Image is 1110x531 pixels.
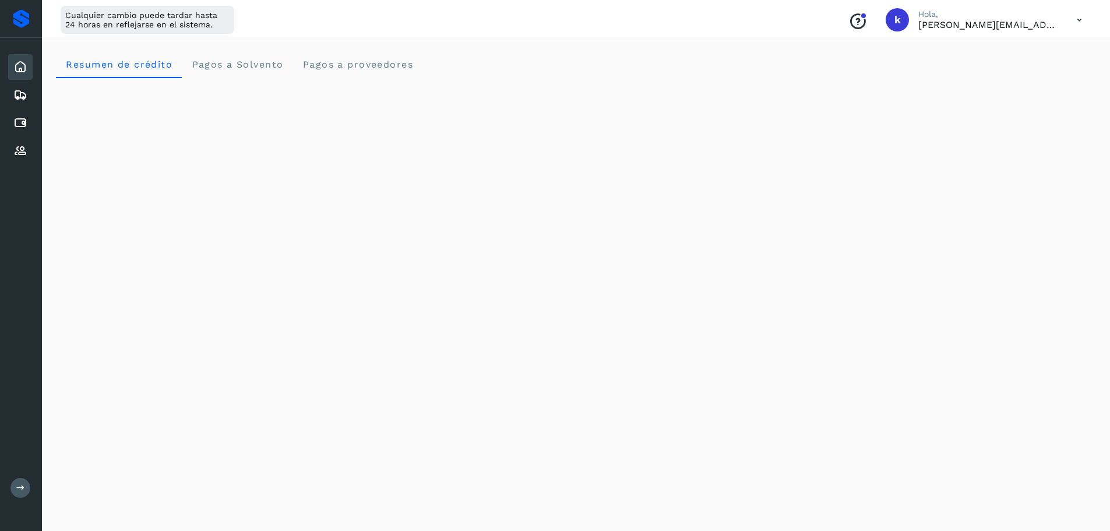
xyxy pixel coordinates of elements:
p: karen.saucedo@53cargo.com [918,19,1058,30]
p: Hola, [918,9,1058,19]
div: Inicio [8,54,33,80]
span: Resumen de crédito [65,59,172,70]
div: Cualquier cambio puede tardar hasta 24 horas en reflejarse en el sistema. [61,6,234,34]
div: Cuentas por pagar [8,110,33,136]
div: Proveedores [8,138,33,164]
span: Pagos a Solvento [191,59,283,70]
div: Embarques [8,82,33,108]
span: Pagos a proveedores [302,59,413,70]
